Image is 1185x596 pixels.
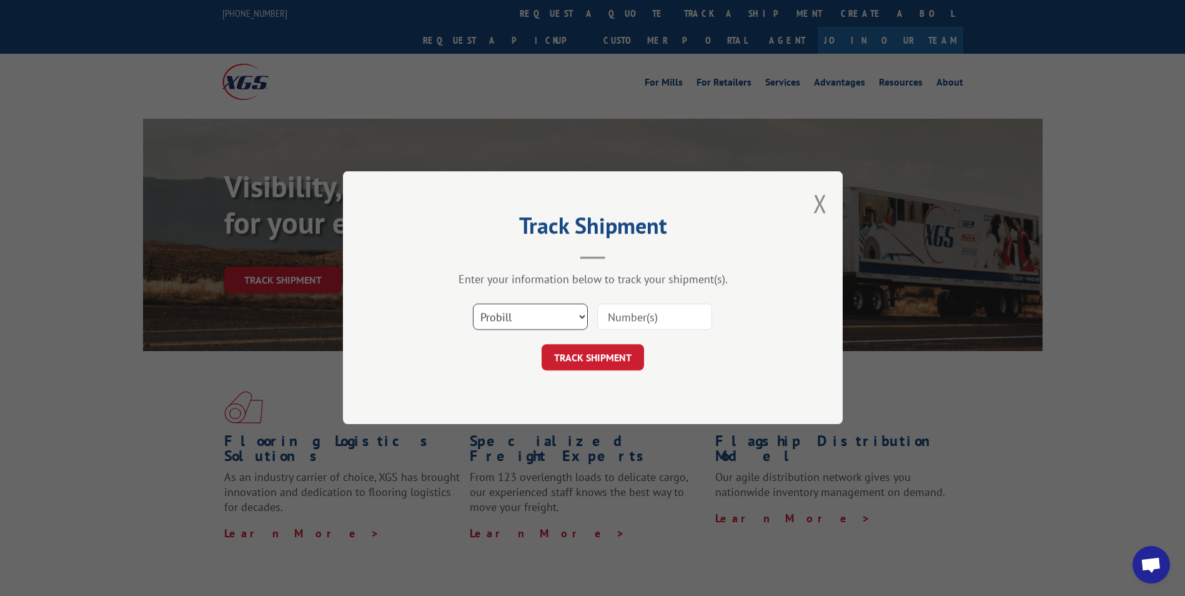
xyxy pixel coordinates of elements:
[1133,546,1170,584] div: Open chat
[405,272,780,287] div: Enter your information below to track your shipment(s).
[405,217,780,241] h2: Track Shipment
[597,304,712,330] input: Number(s)
[542,345,644,371] button: TRACK SHIPMENT
[813,187,827,220] button: Close modal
